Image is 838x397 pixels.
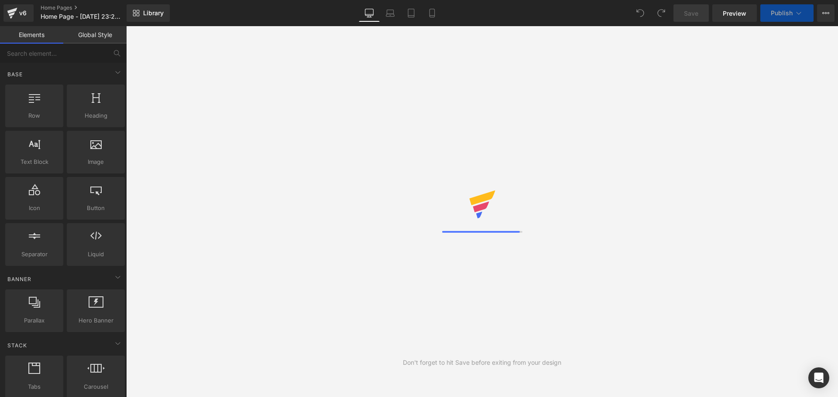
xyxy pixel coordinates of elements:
span: Base [7,70,24,78]
span: Banner [7,275,32,283]
div: Don't forget to hit Save before exiting from your design [403,358,561,367]
span: Button [69,204,122,213]
a: Preview [712,4,757,22]
span: Icon [8,204,61,213]
a: Tablet [401,4,422,22]
span: Hero Banner [69,316,122,325]
span: Text Block [8,157,61,166]
a: Global Style [63,26,127,44]
span: Parallax [8,316,61,325]
button: Undo [632,4,649,22]
span: Row [8,111,61,120]
a: Laptop [380,4,401,22]
span: Image [69,157,122,166]
a: New Library [127,4,170,22]
a: Desktop [359,4,380,22]
span: Stack [7,341,28,349]
span: Library [143,9,164,17]
button: More [817,4,835,22]
button: Publish [760,4,814,22]
a: v6 [3,4,34,22]
span: Separator [8,250,61,259]
span: Preview [723,9,746,18]
span: Heading [69,111,122,120]
span: Home Page - [DATE] 23:27:41 [41,13,123,20]
span: Liquid [69,250,122,259]
span: Publish [771,10,793,17]
span: Save [684,9,698,18]
span: Tabs [8,382,61,391]
div: Open Intercom Messenger [808,367,829,388]
a: Mobile [422,4,443,22]
span: Carousel [69,382,122,391]
a: Home Pages [41,4,140,11]
div: v6 [17,7,28,19]
button: Redo [653,4,670,22]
